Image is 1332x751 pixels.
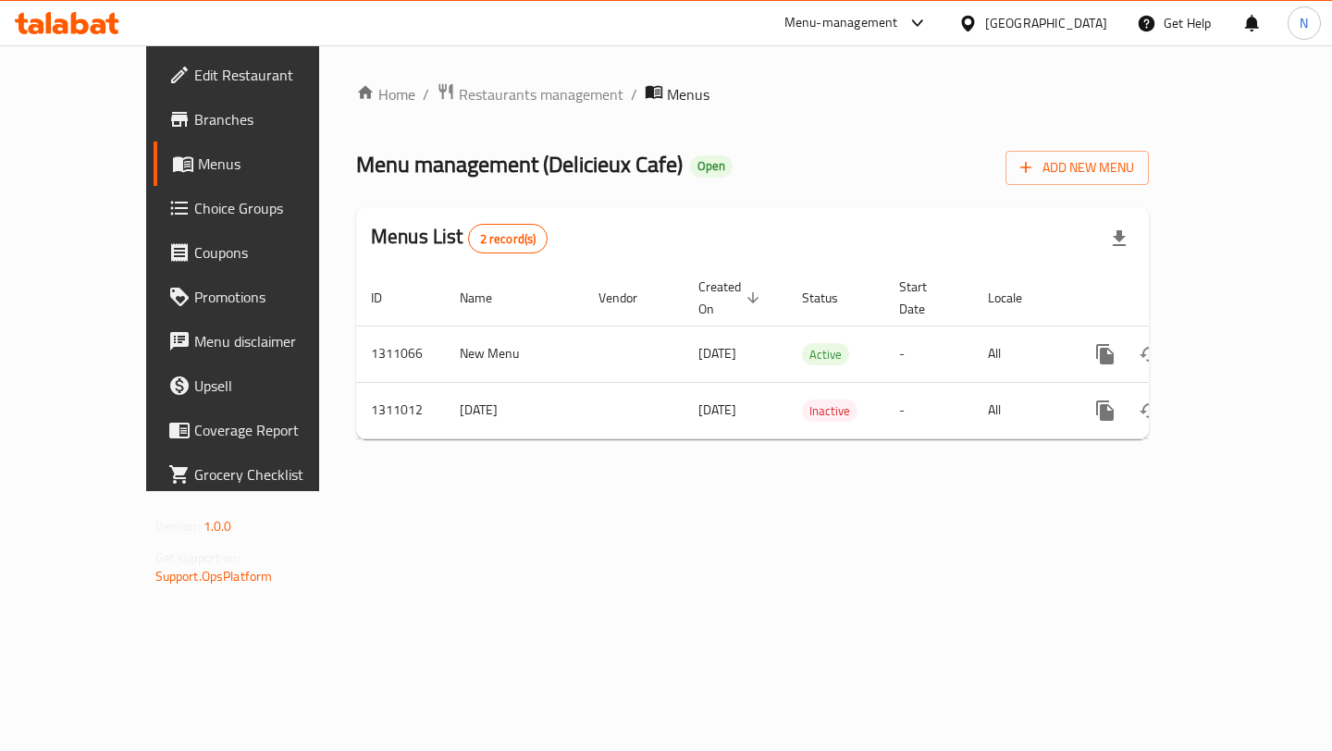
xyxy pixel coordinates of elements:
span: 2 record(s) [469,230,548,248]
a: Promotions [154,275,368,319]
span: Start Date [899,276,951,320]
span: Promotions [194,286,353,308]
a: Grocery Checklist [154,452,368,497]
span: Menus [198,153,353,175]
span: Vendor [598,287,661,309]
button: more [1083,388,1128,433]
span: ID [371,287,406,309]
a: Upsell [154,363,368,408]
span: Coverage Report [194,419,353,441]
span: Version: [155,514,201,538]
a: Menus [154,142,368,186]
td: New Menu [445,326,584,382]
span: Name [460,287,516,309]
th: Actions [1068,270,1276,326]
a: Restaurants management [437,82,623,106]
span: Created On [698,276,765,320]
a: Support.OpsPlatform [155,564,273,588]
td: All [973,382,1068,438]
td: 1311012 [356,382,445,438]
span: Locale [988,287,1046,309]
span: Edit Restaurant [194,64,353,86]
span: Upsell [194,375,353,397]
div: Menu-management [784,12,898,34]
span: Coupons [194,241,353,264]
a: Coverage Report [154,408,368,452]
span: Menu management ( Delicieux Cafe ) [356,143,683,185]
div: Total records count [468,224,549,253]
td: 1311066 [356,326,445,382]
button: Add New Menu [1005,151,1149,185]
span: N [1300,13,1308,33]
td: - [884,326,973,382]
a: Edit Restaurant [154,53,368,97]
a: Menu disclaimer [154,319,368,363]
span: [DATE] [698,341,736,365]
td: All [973,326,1068,382]
span: Grocery Checklist [194,463,353,486]
a: Coupons [154,230,368,275]
li: / [631,83,637,105]
div: [GEOGRAPHIC_DATA] [985,13,1107,33]
span: Menus [667,83,709,105]
span: Active [802,344,849,365]
li: / [423,83,429,105]
span: Add New Menu [1020,156,1134,179]
span: Inactive [802,400,857,422]
nav: breadcrumb [356,82,1149,106]
table: enhanced table [356,270,1276,439]
td: - [884,382,973,438]
div: Open [690,155,733,178]
a: Branches [154,97,368,142]
div: Inactive [802,400,857,422]
a: Choice Groups [154,186,368,230]
span: Choice Groups [194,197,353,219]
button: Change Status [1128,388,1172,433]
span: Menu disclaimer [194,330,353,352]
span: [DATE] [698,398,736,422]
span: Branches [194,108,353,130]
span: Status [802,287,862,309]
div: Active [802,343,849,365]
td: [DATE] [445,382,584,438]
span: Restaurants management [459,83,623,105]
span: 1.0.0 [203,514,232,538]
a: Home [356,83,415,105]
span: Open [690,158,733,174]
span: Get support on: [155,546,240,570]
button: more [1083,332,1128,376]
h2: Menus List [371,223,548,253]
div: Export file [1097,216,1141,261]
